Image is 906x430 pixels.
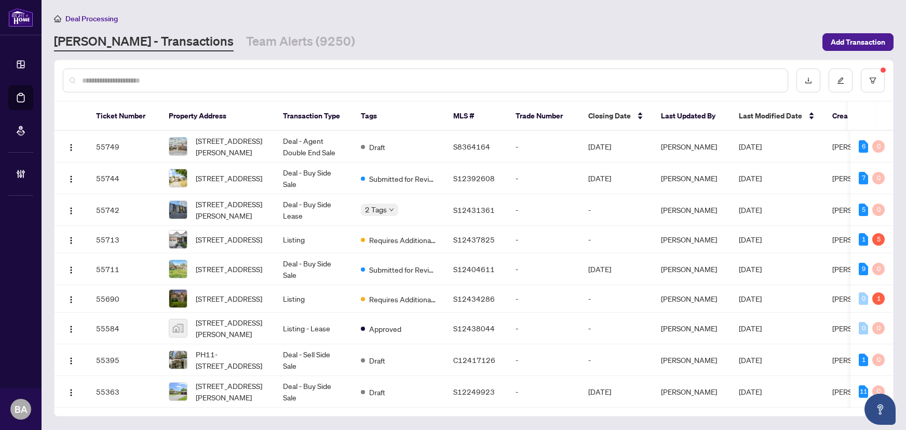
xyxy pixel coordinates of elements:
[453,387,495,396] span: S12249923
[859,172,868,184] div: 7
[196,172,262,184] span: [STREET_ADDRESS]
[63,170,79,186] button: Logo
[63,261,79,277] button: Logo
[580,253,653,285] td: [DATE]
[196,234,262,245] span: [STREET_ADDRESS]
[588,110,631,122] span: Closing Date
[369,323,401,334] span: Approved
[507,194,580,226] td: -
[88,163,160,194] td: 55744
[169,231,187,248] img: thumbnail-img
[507,226,580,253] td: -
[67,236,75,245] img: Logo
[88,226,160,253] td: 55713
[580,313,653,344] td: -
[67,143,75,152] img: Logo
[246,33,355,51] a: Team Alerts (9250)
[67,325,75,333] img: Logo
[859,233,868,246] div: 1
[739,142,762,151] span: [DATE]
[88,376,160,408] td: 55363
[88,344,160,376] td: 55395
[67,357,75,365] img: Logo
[872,172,885,184] div: 0
[63,352,79,368] button: Logo
[580,131,653,163] td: [DATE]
[169,290,187,307] img: thumbnail-img
[169,260,187,278] img: thumbnail-img
[739,110,802,122] span: Last Modified Date
[653,131,731,163] td: [PERSON_NAME]
[169,169,187,187] img: thumbnail-img
[507,163,580,194] td: -
[739,264,762,274] span: [DATE]
[275,344,353,376] td: Deal - Sell Side Sale
[63,383,79,400] button: Logo
[739,235,762,244] span: [DATE]
[353,102,445,131] th: Tags
[739,173,762,183] span: [DATE]
[275,313,353,344] td: Listing - Lease
[369,264,437,275] span: Submitted for Review
[739,355,762,365] span: [DATE]
[453,142,490,151] span: S8364164
[67,175,75,183] img: Logo
[832,235,888,244] span: [PERSON_NAME]
[67,388,75,397] img: Logo
[832,142,888,151] span: [PERSON_NAME]
[859,322,868,334] div: 0
[507,376,580,408] td: -
[805,77,812,84] span: download
[731,102,824,131] th: Last Modified Date
[859,292,868,305] div: 0
[67,207,75,215] img: Logo
[739,294,762,303] span: [DATE]
[507,313,580,344] td: -
[88,194,160,226] td: 55742
[872,140,885,153] div: 0
[507,285,580,313] td: -
[653,285,731,313] td: [PERSON_NAME]
[872,263,885,275] div: 0
[453,324,495,333] span: S12438044
[196,263,262,275] span: [STREET_ADDRESS]
[872,204,885,216] div: 0
[65,14,118,23] span: Deal Processing
[369,234,437,246] span: Requires Additional Docs
[872,233,885,246] div: 5
[275,285,353,313] td: Listing
[160,102,275,131] th: Property Address
[739,387,762,396] span: [DATE]
[63,201,79,218] button: Logo
[859,140,868,153] div: 6
[859,263,868,275] div: 9
[369,355,385,366] span: Draft
[580,285,653,313] td: -
[580,376,653,408] td: [DATE]
[653,194,731,226] td: [PERSON_NAME]
[653,163,731,194] td: [PERSON_NAME]
[369,293,437,305] span: Requires Additional Docs
[275,376,353,408] td: Deal - Buy Side Sale
[829,69,853,92] button: edit
[169,201,187,219] img: thumbnail-img
[653,313,731,344] td: [PERSON_NAME]
[453,264,495,274] span: S12404611
[369,141,385,153] span: Draft
[507,253,580,285] td: -
[580,194,653,226] td: -
[837,77,844,84] span: edit
[63,138,79,155] button: Logo
[861,69,885,92] button: filter
[580,163,653,194] td: [DATE]
[859,385,868,398] div: 11
[389,207,394,212] span: down
[453,294,495,303] span: S12434286
[196,198,266,221] span: [STREET_ADDRESS][PERSON_NAME]
[507,344,580,376] td: -
[832,173,888,183] span: [PERSON_NAME]
[824,102,886,131] th: Created By
[196,135,266,158] span: [STREET_ADDRESS][PERSON_NAME]
[8,8,33,27] img: logo
[63,320,79,337] button: Logo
